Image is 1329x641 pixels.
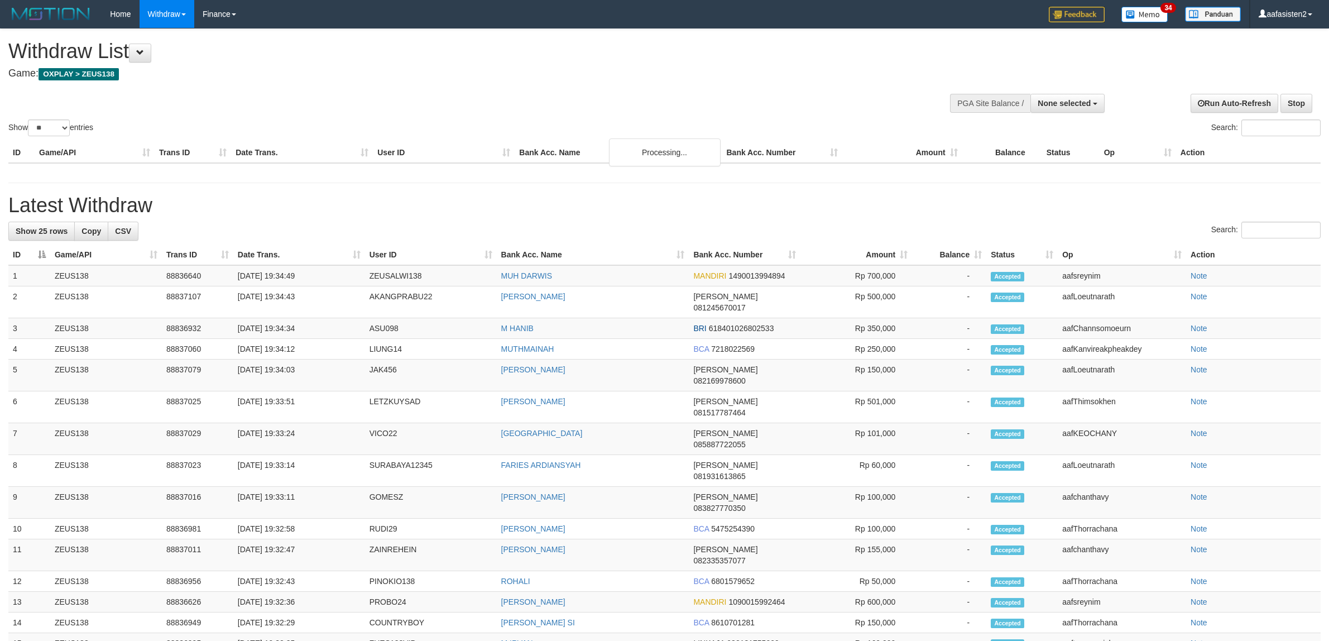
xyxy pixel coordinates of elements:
th: Op: activate to sort column ascending [1058,245,1186,265]
td: ZEUS138 [50,360,162,391]
td: aafThorrachana [1058,519,1186,539]
span: Copy 7218022569 to clipboard [711,345,755,353]
th: Status [1042,142,1100,163]
span: [PERSON_NAME] [693,292,757,301]
td: aafKEOCHANY [1058,423,1186,455]
td: aafsreynim [1058,265,1186,286]
th: Amount: activate to sort column ascending [800,245,912,265]
th: Balance [962,142,1042,163]
span: Copy 6801579652 to clipboard [711,577,755,586]
span: CSV [115,227,131,236]
td: ZEUS138 [50,613,162,633]
td: ZEUS138 [50,286,162,318]
td: - [912,339,986,360]
td: 12 [8,571,50,592]
td: Rp 350,000 [800,318,912,339]
td: Rp 50,000 [800,571,912,592]
th: Trans ID: activate to sort column ascending [162,245,233,265]
span: Accepted [991,461,1024,471]
a: MUH DARWIS [501,271,553,280]
td: 4 [8,339,50,360]
img: panduan.png [1185,7,1241,22]
span: Accepted [991,577,1024,587]
td: 88837016 [162,487,233,519]
td: Rp 100,000 [800,519,912,539]
td: PINOKIO138 [365,571,497,592]
th: Date Trans.: activate to sort column ascending [233,245,365,265]
td: Rp 150,000 [800,613,912,633]
span: Accepted [991,598,1024,607]
td: ZEUS138 [50,539,162,571]
span: [PERSON_NAME] [693,429,757,438]
a: CSV [108,222,138,241]
td: aafLoeutnarath [1058,286,1186,318]
td: Rp 155,000 [800,539,912,571]
a: Note [1191,345,1207,353]
td: 88837025 [162,391,233,423]
div: PGA Site Balance / [950,94,1030,113]
a: [PERSON_NAME] [501,397,565,406]
td: aafLoeutnarath [1058,455,1186,487]
span: [PERSON_NAME] [693,397,757,406]
td: 5 [8,360,50,391]
td: aafKanvireakpheakdey [1058,339,1186,360]
td: [DATE] 19:32:43 [233,571,365,592]
td: LETZKUYSAD [365,391,497,423]
td: - [912,571,986,592]
input: Search: [1241,222,1321,238]
td: ZEUS138 [50,455,162,487]
span: Copy 082335357077 to clipboard [693,556,745,565]
img: Feedback.jpg [1049,7,1105,22]
td: aafThimsokhen [1058,391,1186,423]
th: Bank Acc. Name [515,142,722,163]
td: 88837079 [162,360,233,391]
span: Copy 1090015992464 to clipboard [728,597,785,606]
a: Copy [74,222,108,241]
span: [PERSON_NAME] [693,461,757,470]
td: ZEUS138 [50,339,162,360]
span: Accepted [991,293,1024,302]
span: None selected [1038,99,1091,108]
td: Rp 100,000 [800,487,912,519]
span: Accepted [991,324,1024,334]
td: [DATE] 19:32:47 [233,539,365,571]
td: - [912,265,986,286]
td: [DATE] 19:34:34 [233,318,365,339]
td: Rp 500,000 [800,286,912,318]
td: 88837023 [162,455,233,487]
td: Rp 501,000 [800,391,912,423]
td: ZEUS138 [50,318,162,339]
td: - [912,423,986,455]
a: [PERSON_NAME] [501,545,565,554]
span: BCA [693,345,709,353]
div: Processing... [609,138,721,166]
span: Copy 8610701281 to clipboard [711,618,755,627]
td: aafThorrachana [1058,571,1186,592]
td: [DATE] 19:34:43 [233,286,365,318]
td: 88836981 [162,519,233,539]
th: Status: activate to sort column ascending [986,245,1058,265]
span: MANDIRI [693,271,726,280]
th: Bank Acc. Number: activate to sort column ascending [689,245,800,265]
td: - [912,391,986,423]
td: [DATE] 19:32:58 [233,519,365,539]
select: Showentries [28,119,70,136]
td: ZEUS138 [50,571,162,592]
th: Amount [842,142,962,163]
span: BCA [693,577,709,586]
td: 1 [8,265,50,286]
a: Show 25 rows [8,222,75,241]
span: 34 [1160,3,1176,13]
td: 88836626 [162,592,233,613]
th: ID [8,142,35,163]
td: Rp 60,000 [800,455,912,487]
span: BCA [693,618,709,627]
td: aafLoeutnarath [1058,360,1186,391]
a: Note [1191,597,1207,606]
td: 88837060 [162,339,233,360]
td: ZEUS138 [50,391,162,423]
a: MUTHMAINAH [501,345,554,353]
th: User ID [373,142,515,163]
span: Copy 081931613865 to clipboard [693,472,745,481]
span: Copy 081517787464 to clipboard [693,408,745,417]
